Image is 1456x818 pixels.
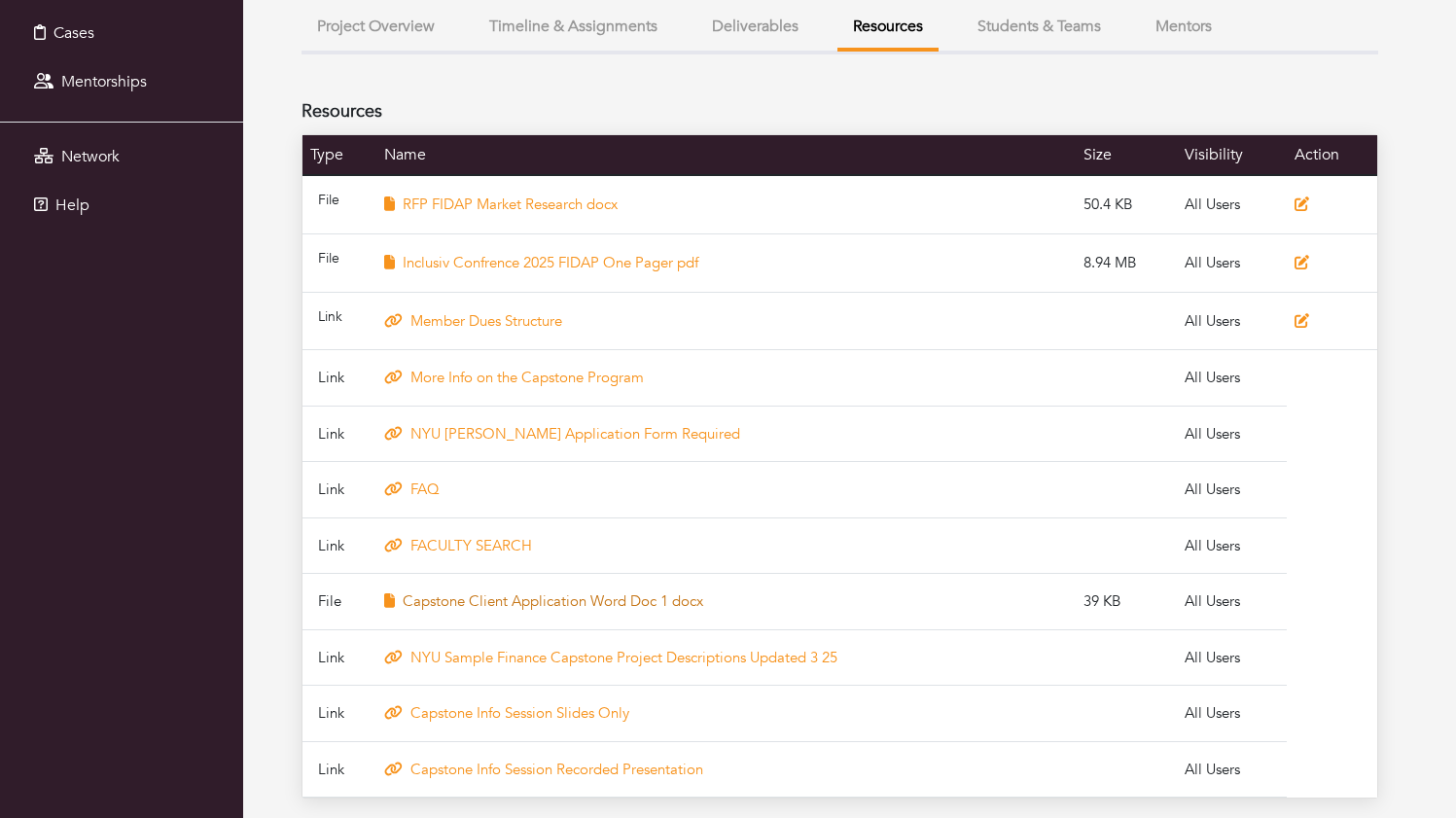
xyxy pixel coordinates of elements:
[474,6,673,48] button: Timeline & Assignments
[1076,233,1177,292] td: 8.94 MB
[318,309,369,326] h4: Link
[410,424,740,444] a: NYU [PERSON_NAME] Application Form Required
[1177,741,1287,798] td: All Users
[962,6,1117,48] button: Students & Teams
[302,686,376,742] td: Link
[1177,135,1287,175] th: Visibility
[410,703,629,723] a: Capstone Info Session Slides Only
[302,350,376,407] td: Link
[302,741,376,798] td: Link
[302,6,450,48] button: Project Overview
[1177,175,1287,233] td: All Users
[1177,462,1287,518] td: All Users
[318,193,369,209] h4: File
[1177,233,1287,292] td: All Users
[837,6,939,52] button: Resources
[376,135,1076,175] th: Name
[1177,350,1287,407] td: All Users
[410,368,644,387] a: More Info on the Capstone Program
[410,311,562,331] a: Member Dues Structure
[1076,574,1177,630] td: 39 KB
[1177,629,1287,686] td: All Users
[318,251,369,267] h4: File
[61,71,147,92] span: Mentorships
[302,406,376,462] td: Link
[5,186,238,225] a: Help
[302,462,376,518] td: Link
[410,760,703,779] a: Capstone Info Session Recorded Presentation
[1177,517,1287,574] td: All Users
[5,137,238,176] a: Network
[403,253,698,272] a: Inclusiv Confrence 2025 FIDAP One Pager pdf
[302,517,376,574] td: Link
[302,629,376,686] td: Link
[5,14,238,53] a: Cases
[1177,406,1287,462] td: All Users
[696,6,814,48] button: Deliverables
[1140,6,1227,48] button: Mentors
[53,22,94,44] span: Cases
[1287,135,1377,175] th: Action
[1177,574,1287,630] td: All Users
[410,536,532,555] a: FACULTY SEARCH
[410,480,440,499] a: FAQ
[55,195,89,216] span: Help
[1177,686,1287,742] td: All Users
[302,135,376,175] th: Type
[1177,292,1287,350] td: All Users
[403,591,703,611] a: Capstone Client Application Word Doc 1 docx
[1076,175,1177,233] td: 50.4 KB
[403,195,618,214] a: RFP FIDAP Market Research docx
[61,146,120,167] span: Network
[302,574,376,630] td: File
[1076,135,1177,175] th: Size
[302,101,1378,123] h4: Resources
[5,62,238,101] a: Mentorships
[410,648,837,667] a: NYU Sample Finance Capstone Project Descriptions Updated 3 25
